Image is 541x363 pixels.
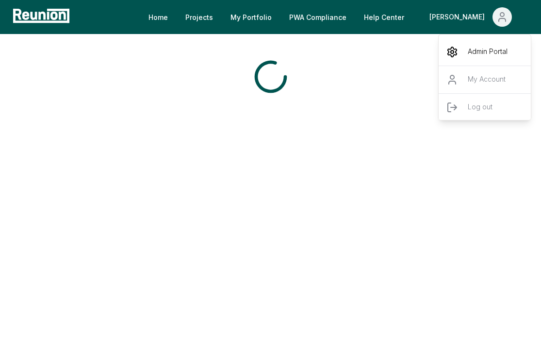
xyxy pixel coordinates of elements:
div: [PERSON_NAME] [439,38,532,125]
nav: Main [141,7,531,27]
button: [PERSON_NAME] [422,7,520,27]
p: Admin Portal [468,46,508,58]
a: Projects [178,7,221,27]
a: Help Center [356,7,412,27]
p: Log out [468,102,492,113]
a: PWA Compliance [281,7,354,27]
p: My Account [468,74,506,86]
a: Admin Portal [439,38,532,66]
a: My Portfolio [223,7,279,27]
a: Home [141,7,176,27]
div: [PERSON_NAME] [429,7,489,27]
